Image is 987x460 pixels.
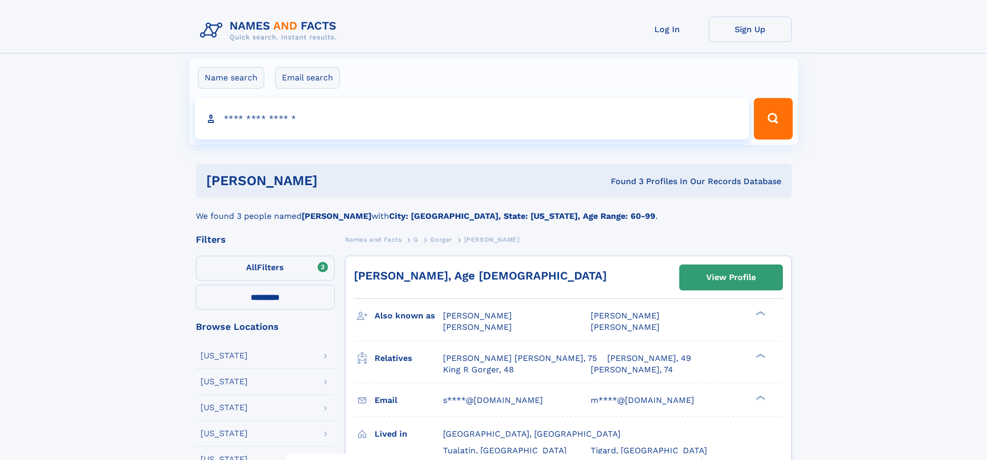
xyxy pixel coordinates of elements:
input: search input [195,98,750,140]
a: [PERSON_NAME], 49 [607,353,691,364]
h3: Also known as [375,307,443,325]
a: Gorger [430,233,452,246]
div: Browse Locations [196,322,335,331]
span: Gorger [430,236,452,243]
a: View Profile [680,265,782,290]
span: [PERSON_NAME] [591,311,660,320]
a: Log In [626,17,709,42]
label: Email search [275,67,340,89]
b: City: [GEOGRAPHIC_DATA], State: [US_STATE], Age Range: 60-99 [389,211,655,221]
button: Search Button [754,98,792,140]
div: View Profile [706,266,756,289]
h3: Email [375,392,443,409]
a: Names and Facts [345,233,402,246]
span: G [413,236,419,243]
span: Tualatin, [GEOGRAPHIC_DATA] [443,445,567,455]
div: [US_STATE] [201,429,248,438]
a: Sign Up [709,17,792,42]
span: [GEOGRAPHIC_DATA], [GEOGRAPHIC_DATA] [443,429,621,439]
div: Found 3 Profiles In Our Records Database [464,176,781,187]
span: [PERSON_NAME] [443,322,512,332]
div: [US_STATE] [201,378,248,386]
div: ❯ [753,352,766,359]
div: We found 3 people named with . [196,198,792,222]
div: [US_STATE] [201,403,248,412]
div: Filters [196,235,335,244]
a: [PERSON_NAME], 74 [591,364,673,375]
a: [PERSON_NAME], Age [DEMOGRAPHIC_DATA] [354,269,607,282]
label: Name search [198,67,264,89]
h1: [PERSON_NAME] [206,174,464,187]
a: King R Gorger, 48 [443,364,514,375]
span: [PERSON_NAME] [591,322,660,332]
span: [PERSON_NAME] [464,236,520,243]
h3: Relatives [375,350,443,367]
img: Logo Names and Facts [196,17,345,45]
span: [PERSON_NAME] [443,311,512,320]
div: [US_STATE] [201,352,248,360]
label: Filters [196,256,335,281]
b: [PERSON_NAME] [302,211,371,221]
div: ❯ [753,394,766,401]
a: G [413,233,419,246]
span: All [246,262,257,272]
h3: Lived in [375,425,443,443]
div: ❯ [753,310,766,317]
a: [PERSON_NAME] [PERSON_NAME], 75 [443,353,597,364]
span: Tigard, [GEOGRAPHIC_DATA] [591,445,707,455]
